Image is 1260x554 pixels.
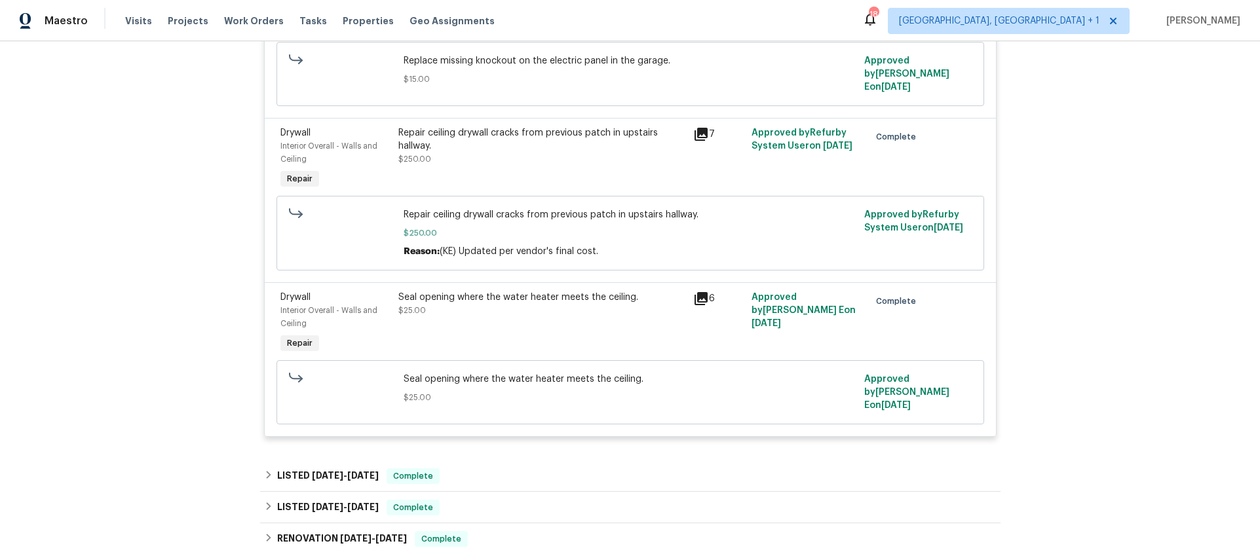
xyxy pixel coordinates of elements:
span: [DATE] [881,83,911,92]
span: Complete [876,130,921,143]
span: Seal opening where the water heater meets the ceiling. [404,373,856,386]
span: Visits [125,14,152,28]
span: Interior Overall - Walls and Ceiling [280,306,377,327]
span: (KE) Updated per vendor's final cost. [440,247,598,256]
span: [DATE] [312,502,343,511]
span: Drywall [280,128,311,138]
h6: LISTED [277,500,379,515]
span: Complete [416,532,467,545]
span: - [340,534,407,543]
div: 6 [693,291,744,306]
span: Complete [876,295,921,308]
span: Approved by Refurby System User on [752,128,852,151]
span: [DATE] [312,471,343,480]
span: Geo Assignments [410,14,495,28]
span: Approved by [PERSON_NAME] E on [752,293,856,328]
span: [DATE] [340,534,372,543]
span: Replace missing knockout on the electric panel in the garage. [404,54,856,67]
h6: RENOVATION [277,531,407,547]
div: Seal opening where the water heater meets the ceiling. [398,291,685,304]
span: [DATE] [347,471,379,480]
span: Projects [168,14,208,28]
span: - [312,471,379,480]
span: Complete [388,470,438,483]
h6: LISTED [277,468,379,484]
span: Reason: [404,247,440,256]
span: $250.00 [404,227,856,240]
span: Complete [388,501,438,514]
span: Tasks [299,16,327,26]
span: Approved by [PERSON_NAME] E on [864,375,949,410]
span: $250.00 [398,155,431,163]
span: Properties [343,14,394,28]
span: [GEOGRAPHIC_DATA], [GEOGRAPHIC_DATA] + 1 [899,14,1099,28]
span: Drywall [280,293,311,302]
span: $15.00 [404,73,856,86]
div: LISTED [DATE]-[DATE]Complete [260,492,1001,523]
div: LISTED [DATE]-[DATE]Complete [260,460,1001,492]
span: Approved by [PERSON_NAME] E on [864,56,949,92]
span: [DATE] [752,319,781,328]
span: [DATE] [347,502,379,511]
span: [DATE] [934,223,963,232]
span: $25.00 [404,391,856,404]
div: 7 [693,126,744,142]
div: Repair ceiling drywall cracks from previous patch in upstairs hallway. [398,126,685,153]
span: Repair [282,172,318,185]
span: [DATE] [881,401,911,410]
div: 18 [869,8,878,21]
span: Maestro [45,14,88,28]
span: [DATE] [375,534,407,543]
span: Work Orders [224,14,284,28]
span: $25.00 [398,306,426,314]
span: - [312,502,379,511]
span: Approved by Refurby System User on [864,210,963,232]
span: Repair [282,337,318,350]
span: [PERSON_NAME] [1161,14,1240,28]
span: Interior Overall - Walls and Ceiling [280,142,377,163]
span: [DATE] [823,141,852,151]
span: Repair ceiling drywall cracks from previous patch in upstairs hallway. [404,208,856,221]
